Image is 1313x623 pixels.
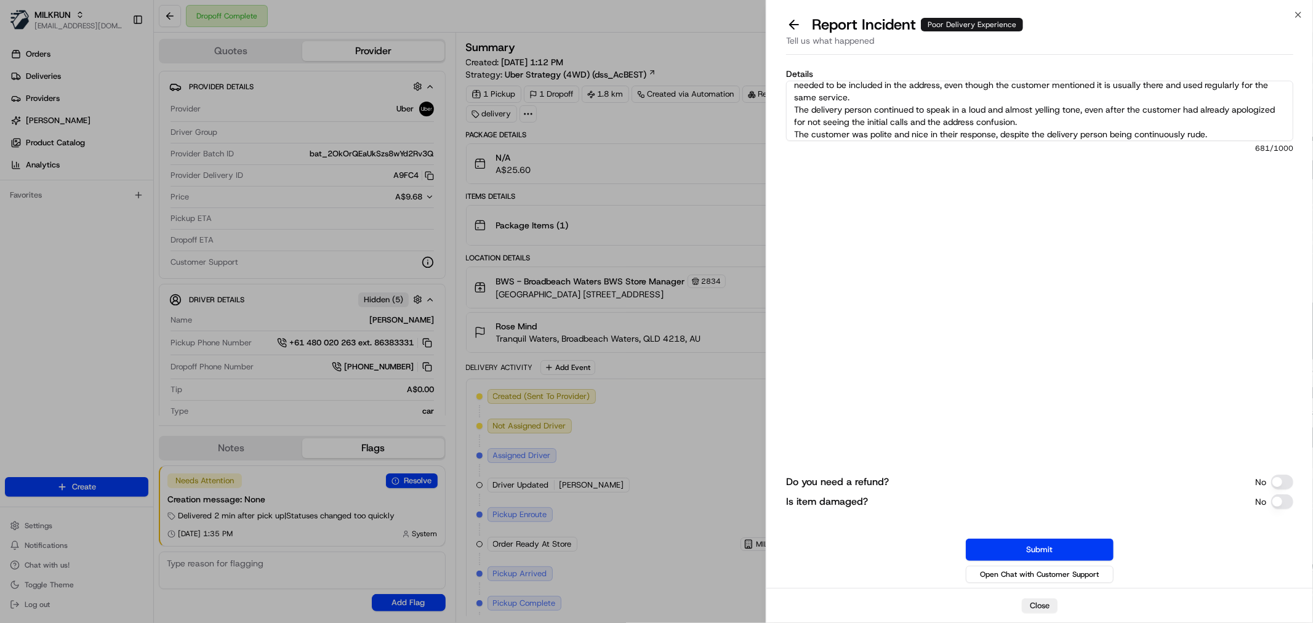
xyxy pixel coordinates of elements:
[921,18,1023,31] div: Poor Delivery Experience
[966,566,1114,583] button: Open Chat with Customer Support
[786,143,1293,153] span: 681 /1000
[812,15,1023,34] p: Report Incident
[786,475,889,489] label: Do you need a refund?
[1022,598,1058,613] button: Close
[786,34,1293,55] div: Tell us what happened
[1255,496,1266,508] p: No
[1255,476,1266,488] p: No
[966,539,1114,561] button: Submit
[786,81,1293,141] textarea: The customer missed a few phone calls because their phone was not nearby and they were unaware of...
[786,494,868,509] label: Is item damaged?
[786,70,1293,78] label: Details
